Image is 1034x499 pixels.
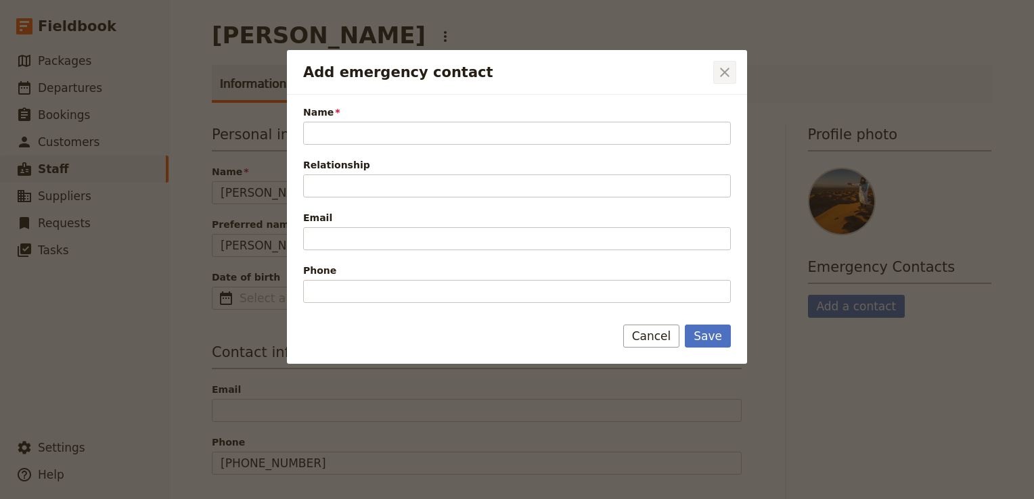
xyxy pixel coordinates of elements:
input: Email [303,227,731,250]
h2: Add emergency contact [303,62,711,82]
button: Close dialog [713,61,736,84]
span: Name [303,105,731,119]
span: Phone [303,264,731,277]
input: Name [303,122,731,145]
input: Phone [303,280,731,303]
span: Relationship [303,158,731,172]
button: Cancel [623,325,680,348]
span: Email [303,211,731,224]
button: Save [685,325,731,348]
input: Relationship [303,174,731,197]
